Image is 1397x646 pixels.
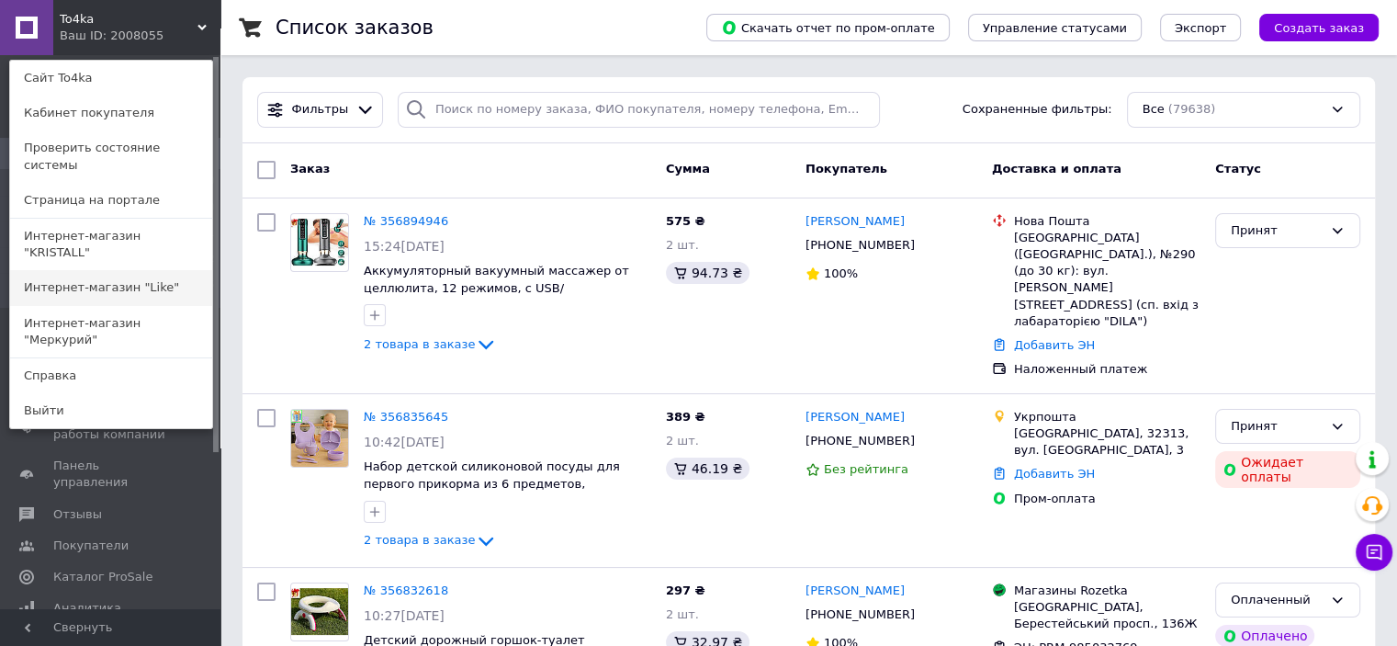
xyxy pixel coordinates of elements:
span: Доставка и оплата [992,162,1121,176]
a: 2 товара в заказе [364,337,497,351]
button: Скачать отчет по пром-оплате [706,14,950,41]
span: 2 шт. [666,238,699,252]
div: 46.19 ₴ [666,458,749,480]
span: Скачать отчет по пром-оплате [721,19,935,36]
a: Добавить ЭН [1014,338,1095,352]
span: 15:24[DATE] [364,239,445,254]
a: Добавить ЭН [1014,467,1095,481]
input: Поиск по номеру заказа, ФИО покупателя, номеру телефона, Email, номеру накладной [398,92,880,128]
a: Выйти [10,393,212,428]
a: Интернет-магазин "KRISTALL" [10,219,212,270]
span: Аналитика [53,600,121,617]
span: Экспорт [1175,21,1226,35]
a: Набор детской силиконовой посуды для первого прикорма из 6 предметов, однотонный RNSHS-6 на присо... [364,459,620,507]
span: 389 ₴ [666,410,705,424]
div: Магазины Rozetka [1014,583,1200,599]
div: [GEOGRAPHIC_DATA] ([GEOGRAPHIC_DATA].), №290 (до 30 кг): вул. [PERSON_NAME][STREET_ADDRESS] (сп. ... [1014,230,1200,330]
button: Экспорт [1160,14,1241,41]
span: Панель управления [53,458,170,491]
div: 94.73 ₴ [666,262,749,284]
span: 2 товара в заказе [364,337,475,351]
div: Пром-оплата [1014,491,1200,507]
span: Статус [1215,162,1261,176]
span: (79638) [1168,102,1216,116]
a: Интернет-магазин "Like" [10,270,212,305]
a: [PERSON_NAME] [806,213,905,231]
span: 2 шт. [666,434,699,448]
img: Фото товару [291,219,348,266]
span: Управление статусами [983,21,1127,35]
span: 2 товара в заказе [364,533,475,547]
a: Создать заказ [1241,20,1379,34]
div: Укрпошта [1014,409,1200,425]
span: [PHONE_NUMBER] [806,238,915,252]
div: Ваш ID: 2008055 [60,28,137,44]
span: Фильтры [292,101,349,119]
a: Сайт To4ka [10,61,212,96]
span: 297 ₴ [666,584,705,597]
a: Интернет-магазин "Меркурий" [10,306,212,357]
span: To4ka [60,11,197,28]
div: [GEOGRAPHIC_DATA], Берестейський просп., 136Ж [1014,599,1200,632]
a: Фото товару [290,583,349,641]
div: Принят [1231,221,1323,241]
span: 100% [824,266,858,280]
img: Фото товару [291,410,348,467]
span: Покупатель [806,162,887,176]
span: [PHONE_NUMBER] [806,607,915,621]
a: Аккумуляторный вакуумный массажер от целлюлита, 12 режимов, с USB/ Антицеллюлитный массажер [364,264,629,312]
span: 10:27[DATE] [364,608,445,623]
span: Заказ [290,162,330,176]
a: Фото товару [290,213,349,272]
button: Создать заказ [1259,14,1379,41]
div: Принят [1231,417,1323,436]
div: Оплаченный [1231,591,1323,610]
button: Управление статусами [968,14,1142,41]
div: Наложенный платеж [1014,361,1200,378]
a: № 356835645 [364,410,448,424]
span: Каталог ProSale [53,569,152,585]
a: Страница на портале [10,183,212,218]
a: № 356832618 [364,584,448,597]
span: Сумма [666,162,710,176]
button: Чат с покупателем [1356,534,1392,571]
span: Создать заказ [1274,21,1364,35]
span: Отзывы [53,506,102,523]
div: Ожидает оплаты [1215,451,1360,488]
a: Проверить состояние системы [10,130,212,182]
h1: Список заказов [276,17,434,39]
a: № 356894946 [364,214,448,228]
a: [PERSON_NAME] [806,409,905,426]
span: Все [1143,101,1165,119]
span: Сохраненные фильтры: [963,101,1112,119]
a: [PERSON_NAME] [806,583,905,600]
span: 575 ₴ [666,214,705,228]
span: 10:42[DATE] [364,435,445,449]
div: [GEOGRAPHIC_DATA], 32313, вул. [GEOGRAPHIC_DATA], 3 [1014,425,1200,459]
div: Нова Пошта [1014,213,1200,230]
img: Фото товару [291,588,348,635]
span: Без рейтинга [824,462,908,476]
span: 2 шт. [666,607,699,621]
span: [PHONE_NUMBER] [806,434,915,448]
a: Кабинет покупателя [10,96,212,130]
a: Справка [10,358,212,393]
a: Фото товару [290,409,349,468]
a: 2 товара в заказе [364,533,497,547]
span: Покупатели [53,538,129,554]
